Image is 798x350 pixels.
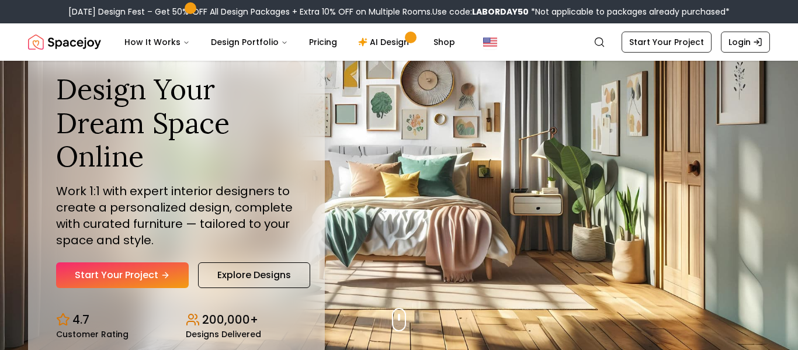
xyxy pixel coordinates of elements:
a: Shop [424,30,464,54]
b: LABORDAY50 [472,6,529,18]
nav: Main [115,30,464,54]
nav: Global [28,23,770,61]
button: How It Works [115,30,199,54]
a: Pricing [300,30,346,54]
a: AI Design [349,30,422,54]
p: 200,000+ [202,311,258,328]
span: Use code: [432,6,529,18]
span: *Not applicable to packages already purchased* [529,6,730,18]
img: United States [483,35,497,49]
a: Explore Designs [198,262,310,288]
a: Start Your Project [56,262,189,288]
a: Spacejoy [28,30,101,54]
img: Spacejoy Logo [28,30,101,54]
p: 4.7 [72,311,89,328]
p: Work 1:1 with expert interior designers to create a personalized design, complete with curated fu... [56,183,297,248]
a: Login [721,32,770,53]
button: Design Portfolio [202,30,297,54]
h1: Design Your Dream Space Online [56,72,297,174]
a: Start Your Project [622,32,712,53]
div: Design stats [56,302,297,338]
small: Customer Rating [56,330,129,338]
small: Designs Delivered [186,330,261,338]
div: [DATE] Design Fest – Get 50% OFF All Design Packages + Extra 10% OFF on Multiple Rooms. [68,6,730,18]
